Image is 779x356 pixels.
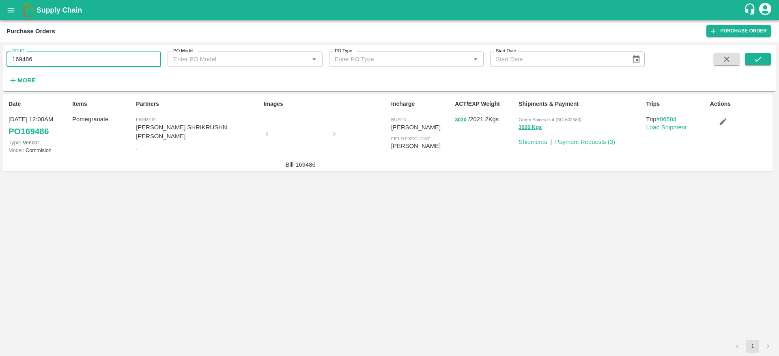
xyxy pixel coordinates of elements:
[170,54,296,64] input: Enter PO Model
[173,48,194,54] label: PO Model
[730,340,776,353] nav: pagination navigation
[710,100,770,108] p: Actions
[12,48,24,54] label: PO ID
[136,100,260,108] p: Partners
[706,25,771,37] a: Purchase Order
[9,139,69,146] p: Vendor
[555,139,615,145] a: Payment Requests (3)
[455,115,467,124] button: 3020
[391,136,431,141] span: field executive
[9,147,24,153] span: Model:
[490,51,625,67] input: Start Date
[331,54,457,64] input: Enter PO Type
[72,100,133,108] p: Items
[9,124,49,139] a: PO169486
[519,100,643,108] p: Shipments & Payment
[391,117,407,122] span: buyer
[391,100,452,108] p: Incharge
[646,124,687,131] a: Load Shipment
[646,100,707,108] p: Trips
[20,2,37,18] img: logo
[9,100,69,108] p: Date
[758,2,773,19] div: account of current user
[519,117,581,122] span: Green Spices Hut (SO-602583)
[744,3,758,17] div: customer-support
[37,6,82,14] b: Supply Chain
[17,77,36,84] strong: More
[646,115,707,124] p: Trip
[264,100,388,108] p: Images
[455,115,515,124] p: / 2021.2 Kgs
[136,145,137,150] span: ,
[6,73,38,87] button: More
[391,142,452,150] p: [PERSON_NAME]
[270,160,331,169] p: Bill-169486
[72,115,133,124] p: Pomegranate
[309,54,319,64] button: Open
[9,139,21,146] span: Type:
[136,123,260,141] p: [PERSON_NAME] SHRIKRUSHN [PERSON_NAME]
[2,1,20,19] button: open drawer
[455,100,515,108] p: ACT/EXP Weight
[6,26,55,36] div: Purchase Orders
[37,4,744,16] a: Supply Chain
[391,123,452,132] p: [PERSON_NAME]
[496,48,516,54] label: Start Date
[656,116,677,122] a: #86584
[9,146,69,154] p: Commision
[547,134,552,146] div: |
[6,51,161,67] input: Enter PO ID
[519,123,542,132] button: 3020 Kgs
[470,54,481,64] button: Open
[746,340,759,353] button: page 1
[136,117,155,122] span: Farmer
[335,48,352,54] label: PO Type
[9,115,69,124] p: [DATE] 12:00AM
[628,51,644,67] button: Choose date
[519,139,547,145] a: Shipments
